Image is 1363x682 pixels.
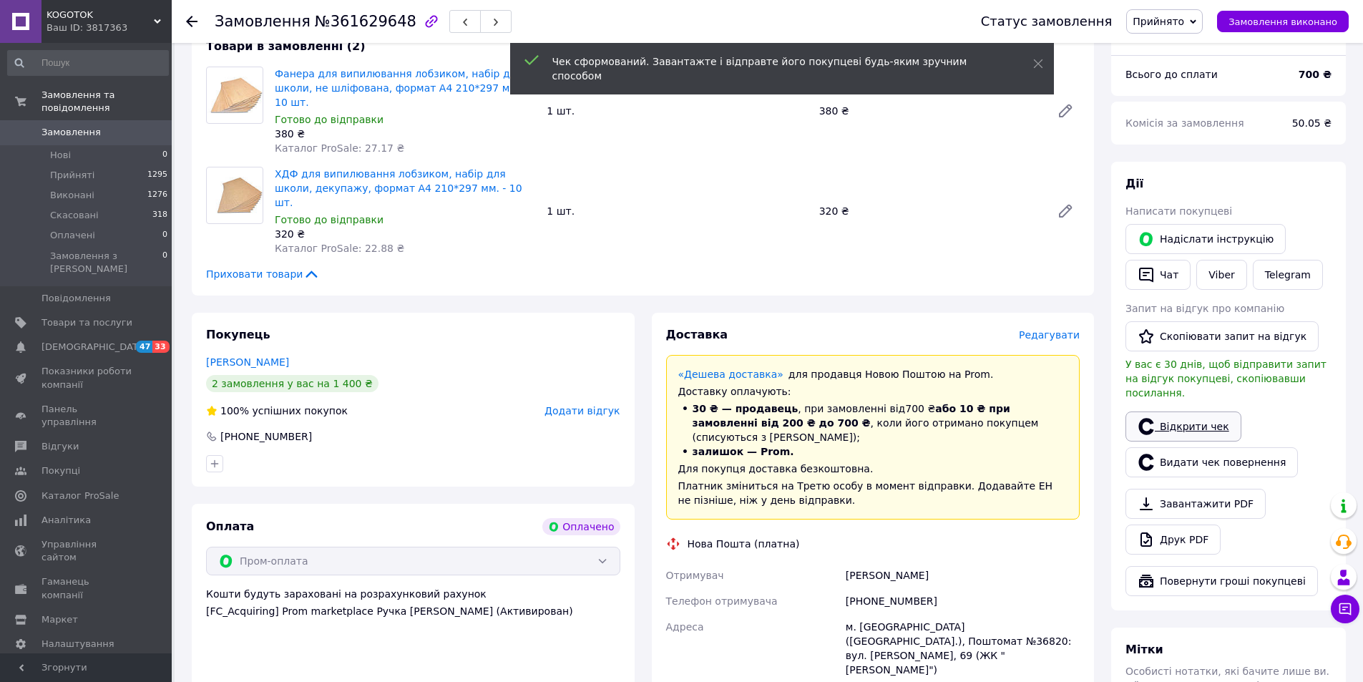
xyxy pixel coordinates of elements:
[41,126,101,139] span: Замовлення
[1125,177,1143,190] span: Дії
[206,604,620,618] div: [FC_Acquiring] Prom marketplace Ручка [PERSON_NAME] (Активирован)
[678,384,1068,399] div: Доставку оплачують:
[41,440,79,453] span: Відгуки
[152,341,169,353] span: 33
[542,518,620,535] div: Оплачено
[544,405,620,416] span: Додати відгук
[41,403,132,429] span: Панель управління
[1125,117,1244,129] span: Комісія за замовлення
[50,149,71,162] span: Нові
[50,229,95,242] span: Оплачені
[843,588,1083,614] div: [PHONE_NUMBER]
[7,50,169,76] input: Пошук
[1051,97,1080,125] a: Редагувати
[275,227,535,241] div: 320 ₴
[152,209,167,222] span: 318
[814,201,1045,221] div: 320 ₴
[981,14,1113,29] div: Статус замовлення
[1125,566,1318,596] button: Повернути гроші покупцеві
[147,169,167,182] span: 1295
[541,101,813,121] div: 1 шт.
[1125,260,1191,290] button: Чат
[666,621,704,633] span: Адреса
[814,101,1045,121] div: 380 ₴
[1019,329,1080,341] span: Редагувати
[47,9,154,21] span: KOGOTOK
[1125,411,1241,442] a: Відкрити чек
[41,538,132,564] span: Управління сайтом
[41,341,147,354] span: [DEMOGRAPHIC_DATA]
[41,292,111,305] span: Повідомлення
[50,169,94,182] span: Прийняті
[1125,205,1232,217] span: Написати покупцеві
[219,429,313,444] div: [PHONE_NUMBER]
[47,21,172,34] div: Ваш ID: 3817363
[1051,197,1080,225] a: Редагувати
[206,39,366,53] span: Товари в замовленні (2)
[41,464,80,477] span: Покупці
[275,168,522,208] a: ХДФ для випилювання лобзиком, набір для школи, декупажу, формат А4 210*297 мм. - 10 шт.
[666,570,724,581] span: Отримувач
[275,243,404,254] span: Каталог ProSale: 22.88 ₴
[275,127,535,141] div: 380 ₴
[207,177,263,215] img: ХДФ для випилювання лобзиком, набір для школи, декупажу, формат А4 210*297 мм. - 10 шт.
[162,229,167,242] span: 0
[275,142,404,154] span: Каталог ProSale: 27.17 ₴
[41,489,119,502] span: Каталог ProSale
[1331,595,1359,623] button: Чат з покупцем
[678,367,1068,381] div: для продавця Новою Поштою на Prom.
[552,54,997,83] div: Чек сформований. Завантажте і відправте його покупцеві будь-яким зручним способом
[678,401,1068,444] li: , при замовленні від 700 ₴ , коли його отримано покупцем (списуються з [PERSON_NAME]);
[684,537,803,551] div: Нова Пошта (платна)
[1125,643,1163,656] span: Мітки
[1125,321,1319,351] button: Скопіювати запит на відгук
[275,114,384,125] span: Готово до відправки
[206,404,348,418] div: успішних покупок
[666,595,778,607] span: Телефон отримувача
[541,201,813,221] div: 1 шт.
[162,149,167,162] span: 0
[1228,16,1337,27] span: Замовлення виконано
[1125,303,1284,314] span: Запит на відгук про компанію
[666,328,728,341] span: Доставка
[315,13,416,30] span: №361629648
[1217,11,1349,32] button: Замовлення виконано
[162,250,167,276] span: 0
[206,356,289,368] a: [PERSON_NAME]
[206,520,254,533] span: Оплата
[1125,224,1286,254] button: Надіслати інструкцію
[1125,69,1218,80] span: Всього до сплати
[1125,447,1298,477] button: Видати чек повернення
[207,77,263,115] img: Фанера для випилювання лобзиком, набір для школи, не шліфована, формат А4 210*297 мм. - 10 шт.
[678,462,1068,476] div: Для покупця доставка безкоштовна.
[220,405,249,416] span: 100%
[215,13,311,30] span: Замовлення
[1253,260,1323,290] a: Telegram
[1196,260,1246,290] a: Viber
[1125,359,1327,399] span: У вас є 30 днів, щоб відправити запит на відгук покупцеві, скопіювавши посилання.
[50,250,162,276] span: Замовлення з [PERSON_NAME]
[206,328,270,341] span: Покупець
[693,446,794,457] span: залишок — Prom.
[1133,16,1184,27] span: Прийнято
[206,375,378,392] div: 2 замовлення у вас на 1 400 ₴
[41,514,91,527] span: Аналітика
[41,365,132,391] span: Показники роботи компанії
[41,575,132,601] span: Гаманець компанії
[41,89,172,115] span: Замовлення та повідомлення
[206,587,620,618] div: Кошти будуть зараховані на розрахунковий рахунок
[678,479,1068,507] div: Платник зміниться на Третю особу в момент відправки. Додавайте ЕН не пізніше, ніж у день відправки.
[275,214,384,225] span: Готово до відправки
[678,369,783,380] a: «Дешева доставка»
[693,403,798,414] span: 30 ₴ — продавець
[1299,69,1332,80] b: 700 ₴
[186,14,197,29] div: Повернутися назад
[843,562,1083,588] div: [PERSON_NAME]
[50,189,94,202] span: Виконані
[41,613,78,626] span: Маркет
[50,209,99,222] span: Скасовані
[41,638,114,651] span: Налаштування
[275,68,527,108] a: Фанера для випилювання лобзиком, набір для школи, не шліфована, формат А4 210*297 мм. - 10 шт.
[1292,117,1332,129] span: 50.05 ₴
[136,341,152,353] span: 47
